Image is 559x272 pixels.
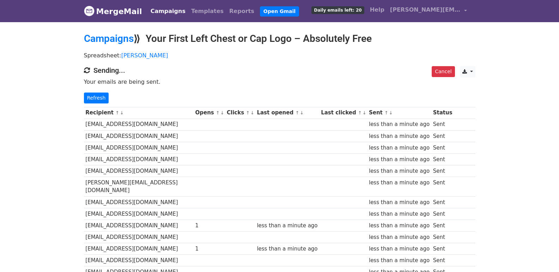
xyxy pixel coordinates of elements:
h4: Sending... [84,66,475,75]
a: MergeMail [84,4,142,19]
a: ↓ [120,110,124,115]
td: Sent [431,142,454,153]
h2: ⟫ Your First Left Chest or Cap Logo – Absolutely Free [84,33,475,45]
div: less than a minute ago [369,257,430,265]
div: less than a minute ago [369,222,430,230]
td: Sent [431,220,454,231]
span: Daily emails left: 20 [311,6,364,14]
td: Sent [431,119,454,130]
th: Sent [367,107,431,119]
td: Sent [431,177,454,197]
div: less than a minute ago [369,167,430,175]
a: Reports [226,4,257,18]
td: [EMAIL_ADDRESS][DOMAIN_NAME] [84,119,194,130]
td: [EMAIL_ADDRESS][DOMAIN_NAME] [84,142,194,153]
td: [EMAIL_ADDRESS][DOMAIN_NAME] [84,196,194,208]
a: Refresh [84,93,109,103]
td: Sent [431,255,454,266]
img: MergeMail logo [84,6,95,16]
div: less than a minute ago [257,222,317,230]
a: ↑ [216,110,220,115]
th: Recipient [84,107,194,119]
div: less than a minute ago [369,210,430,218]
span: [PERSON_NAME][EMAIL_ADDRESS][DOMAIN_NAME] [390,6,461,14]
td: Sent [431,165,454,177]
div: less than a minute ago [369,245,430,253]
div: less than a minute ago [257,245,317,253]
a: Cancel [432,66,455,77]
a: ↑ [115,110,119,115]
a: ↑ [295,110,299,115]
td: [EMAIL_ADDRESS][DOMAIN_NAME] [84,208,194,220]
p: Spreadsheet: [84,52,475,59]
a: ↑ [384,110,388,115]
a: Templates [188,4,226,18]
a: [PERSON_NAME][EMAIL_ADDRESS][DOMAIN_NAME] [387,3,470,19]
div: less than a minute ago [369,198,430,207]
div: less than a minute ago [369,144,430,152]
a: Daily emails left: 20 [309,3,367,17]
td: Sent [431,232,454,243]
td: [EMAIL_ADDRESS][DOMAIN_NAME] [84,153,194,165]
a: ↓ [250,110,254,115]
a: Help [367,3,387,17]
th: Last clicked [319,107,367,119]
td: Sent [431,196,454,208]
div: less than a minute ago [369,132,430,140]
a: [PERSON_NAME] [121,52,168,59]
th: Status [431,107,454,119]
div: 1 [195,222,223,230]
th: Last opened [255,107,320,119]
a: ↓ [220,110,224,115]
a: ↑ [246,110,250,115]
a: Campaigns [148,4,188,18]
div: less than a minute ago [369,120,430,128]
th: Clicks [225,107,255,119]
p: Your emails are being sent. [84,78,475,86]
div: less than a minute ago [369,156,430,164]
th: Opens [194,107,225,119]
a: Open Gmail [260,6,299,17]
td: Sent [431,208,454,220]
div: less than a minute ago [369,233,430,241]
td: Sent [431,130,454,142]
td: [EMAIL_ADDRESS][DOMAIN_NAME] [84,130,194,142]
a: ↑ [358,110,362,115]
td: [EMAIL_ADDRESS][DOMAIN_NAME] [84,243,194,255]
td: [EMAIL_ADDRESS][DOMAIN_NAME] [84,255,194,266]
a: Campaigns [84,33,134,44]
td: [EMAIL_ADDRESS][DOMAIN_NAME] [84,232,194,243]
a: ↓ [300,110,304,115]
a: ↓ [363,110,366,115]
td: Sent [431,153,454,165]
a: ↓ [389,110,393,115]
td: [PERSON_NAME][EMAIL_ADDRESS][DOMAIN_NAME] [84,177,194,197]
td: [EMAIL_ADDRESS][DOMAIN_NAME] [84,220,194,231]
div: 1 [195,245,223,253]
td: [EMAIL_ADDRESS][DOMAIN_NAME] [84,165,194,177]
div: less than a minute ago [369,179,430,187]
td: Sent [431,243,454,255]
